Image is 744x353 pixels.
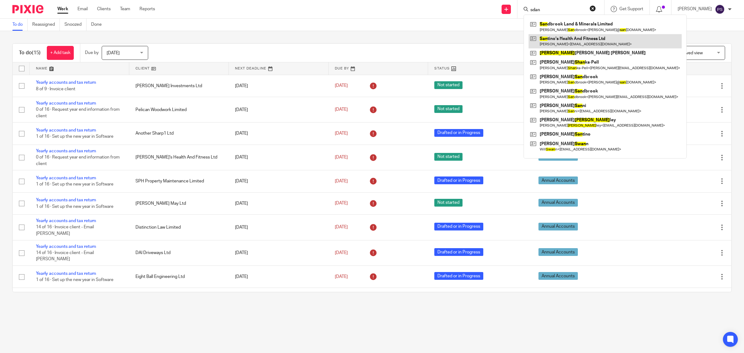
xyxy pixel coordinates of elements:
[229,75,328,97] td: [DATE]
[229,192,328,214] td: [DATE]
[229,288,328,310] td: [DATE]
[36,244,96,249] a: Yearly accounts and tax return
[434,223,483,230] span: Drafted or in Progress
[619,7,643,11] span: Get Support
[36,155,120,166] span: 0 of 16 · Request year end information from client
[139,6,155,12] a: Reports
[335,155,348,159] span: [DATE]
[335,131,348,136] span: [DATE]
[120,6,130,12] a: Team
[19,50,41,56] h1: To do
[12,5,43,13] img: Pixie
[229,97,328,122] td: [DATE]
[36,251,94,261] span: 14 of 16 · Invoice client - Email [PERSON_NAME]
[229,145,328,170] td: [DATE]
[36,219,96,223] a: Yearly accounts and tax return
[36,278,113,282] span: 1 of 16 · Set up the new year in Software
[434,81,463,89] span: Not started
[434,105,463,113] span: Not started
[129,145,229,170] td: [PERSON_NAME]'s Health And Fitness Ltd
[36,176,96,180] a: Yearly accounts and tax return
[36,108,120,118] span: 0 of 16 · Request year end information from client
[678,6,712,12] p: [PERSON_NAME]
[335,201,348,206] span: [DATE]
[36,80,96,85] a: Yearly accounts and tax return
[36,225,94,236] span: 14 of 16 · Invoice client - Email [PERSON_NAME]
[36,149,96,153] a: Yearly accounts and tax return
[538,272,578,280] span: Annual Accounts
[129,215,229,240] td: Distinction Law Limited
[229,123,328,145] td: [DATE]
[335,275,348,279] span: [DATE]
[129,123,229,145] td: Another Sharp1 Ltd
[107,51,120,55] span: [DATE]
[36,128,96,132] a: Yearly accounts and tax return
[129,75,229,97] td: [PERSON_NAME] Investments Ltd
[77,6,88,12] a: Email
[538,248,578,256] span: Annual Accounts
[434,272,483,280] span: Drafted or in Progress
[229,240,328,266] td: [DATE]
[434,129,483,137] span: Drafted or in Progress
[36,87,75,91] span: 8 of 9 · Invoice client
[32,19,60,31] a: Reassigned
[97,6,111,12] a: Clients
[434,199,463,207] span: Not started
[85,50,99,56] p: Due by
[129,97,229,122] td: Pelican Woodwork Limited
[335,107,348,112] span: [DATE]
[129,170,229,192] td: SPH Property Maintenance Limited
[538,223,578,230] span: Annual Accounts
[129,288,229,310] td: Magic Wholesale Ltd
[335,179,348,183] span: [DATE]
[229,170,328,192] td: [DATE]
[590,5,596,11] button: Clear
[129,240,229,266] td: DAI Driveways Ltd
[64,19,86,31] a: Snoozed
[36,198,96,202] a: Yearly accounts and tax return
[538,199,578,207] span: Annual Accounts
[335,84,348,88] span: [DATE]
[91,19,106,31] a: Done
[530,7,586,13] input: Search
[715,4,725,14] img: svg%3E
[36,135,113,139] span: 1 of 16 · Set up the new year in Software
[57,6,68,12] a: Work
[434,176,483,184] span: Drafted or in Progress
[36,271,96,276] a: Yearly accounts and tax return
[129,192,229,214] td: [PERSON_NAME] May Ltd
[36,204,113,209] span: 1 of 16 · Set up the new year in Software
[335,225,348,230] span: [DATE]
[36,101,96,105] a: Yearly accounts and tax return
[229,266,328,288] td: [DATE]
[335,251,348,255] span: [DATE]
[434,153,463,161] span: Not started
[47,46,74,60] a: + Add task
[229,215,328,240] td: [DATE]
[129,266,229,288] td: Eight Ball Engineering Ltd
[538,176,578,184] span: Annual Accounts
[12,19,28,31] a: To do
[434,248,483,256] span: Drafted or in Progress
[32,50,41,55] span: (15)
[36,182,113,187] span: 1 of 16 · Set up the new year in Software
